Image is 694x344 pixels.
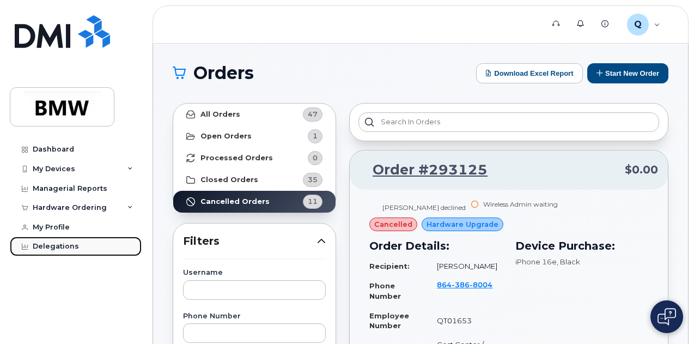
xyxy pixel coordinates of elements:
[308,109,318,119] span: 47
[427,306,502,335] td: QT01653
[173,125,336,147] a: Open Orders1
[183,269,326,276] label: Username
[427,257,502,276] td: [PERSON_NAME]
[173,104,336,125] a: All Orders47
[313,131,318,141] span: 1
[308,174,318,185] span: 35
[358,112,659,132] input: Search in orders
[313,153,318,163] span: 0
[173,191,336,213] a: Cancelled Orders11
[200,132,252,141] strong: Open Orders
[183,233,317,249] span: Filters
[200,110,240,119] strong: All Orders
[437,280,492,299] a: 8643868004
[515,257,557,266] span: iPhone 16e
[374,219,412,230] span: cancelled
[658,308,676,325] img: Open chat
[625,162,658,178] span: $0.00
[193,65,254,81] span: Orders
[369,238,502,254] h3: Order Details:
[183,313,326,320] label: Phone Number
[369,311,409,330] strong: Employee Number
[557,257,580,266] span: , Black
[470,280,492,289] span: 8004
[200,176,258,184] strong: Closed Orders
[587,63,668,83] button: Start New Order
[360,160,488,180] a: Order #293125
[427,219,498,230] span: Hardware Upgrade
[476,63,583,83] button: Download Excel Report
[483,200,558,209] div: Wireless Admin waiting
[515,238,648,254] h3: Device Purchase:
[200,197,270,206] strong: Cancelled Orders
[369,262,410,270] strong: Recipient:
[173,169,336,191] a: Closed Orders35
[369,281,401,300] strong: Phone Number
[437,280,492,289] span: 864
[200,154,273,162] strong: Processed Orders
[382,203,466,212] div: [PERSON_NAME] declined
[308,196,318,207] span: 11
[452,280,470,289] span: 386
[173,147,336,169] a: Processed Orders0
